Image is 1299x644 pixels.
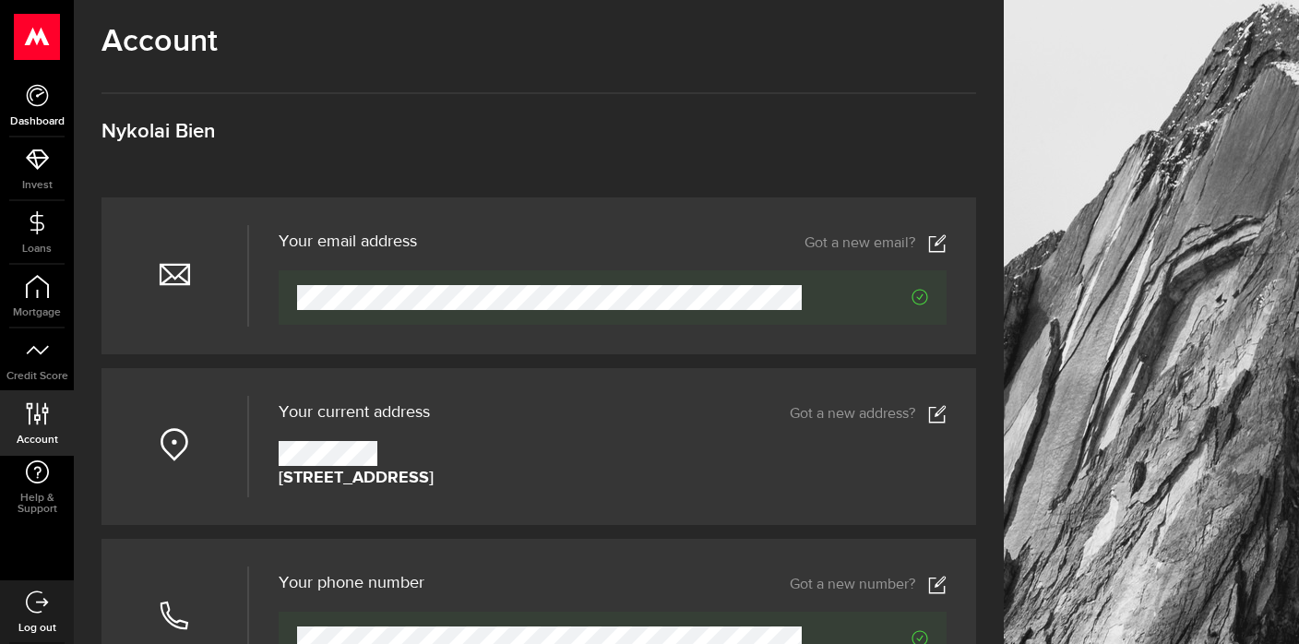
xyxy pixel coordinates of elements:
[790,405,947,423] a: Got a new address?
[279,233,417,250] h3: Your email address
[279,466,434,491] strong: [STREET_ADDRESS]
[804,234,947,253] a: Got a new email?
[279,575,424,591] h3: Your phone number
[802,289,928,305] span: Verified
[15,7,70,63] button: Open LiveChat chat widget
[101,122,976,142] h3: Nykolai Bien
[279,404,430,421] span: Your current address
[790,576,947,594] a: Got a new number?
[101,23,976,60] h1: Account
